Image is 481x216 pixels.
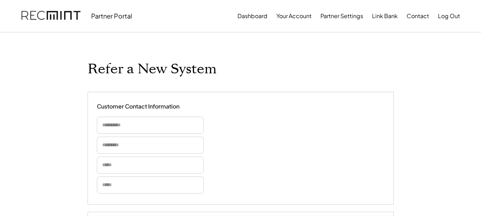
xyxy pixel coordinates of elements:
[320,9,363,23] button: Partner Settings
[438,9,460,23] button: Log Out
[276,9,312,23] button: Your Account
[372,9,398,23] button: Link Bank
[88,61,216,78] h1: Refer a New System
[21,4,80,28] img: recmint-logotype%403x.png
[407,9,429,23] button: Contact
[237,9,267,23] button: Dashboard
[91,12,132,20] div: Partner Portal
[97,103,179,110] div: Customer Contact Information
